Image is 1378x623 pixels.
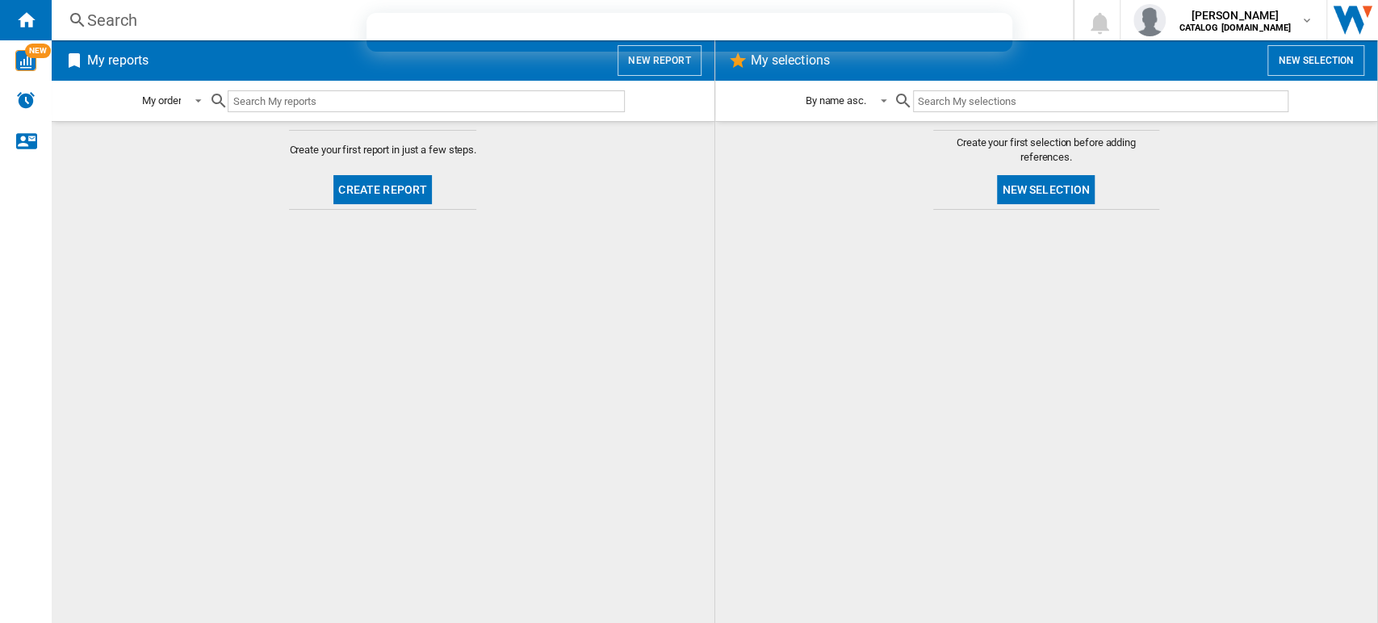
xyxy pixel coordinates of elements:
button: New report [618,45,701,76]
input: Search My selections [913,90,1288,112]
img: profile.jpg [1133,4,1166,36]
span: [PERSON_NAME] [1179,7,1291,23]
span: Create your first report in just a few steps. [289,143,476,157]
button: New selection [997,175,1095,204]
b: CATALOG [DOMAIN_NAME] [1179,23,1291,33]
div: Search [87,9,1031,31]
h2: My selections [748,45,833,76]
div: By name asc. [806,94,866,107]
span: NEW [25,44,51,58]
img: wise-card.svg [15,50,36,71]
span: Create your first selection before adding references. [933,136,1159,165]
div: My order [142,94,181,107]
input: Search My reports [228,90,625,112]
h2: My reports [84,45,152,76]
iframe: Intercom live chat banner [366,13,1012,52]
button: Create report [333,175,432,204]
img: alerts-logo.svg [16,90,36,110]
button: New selection [1267,45,1364,76]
